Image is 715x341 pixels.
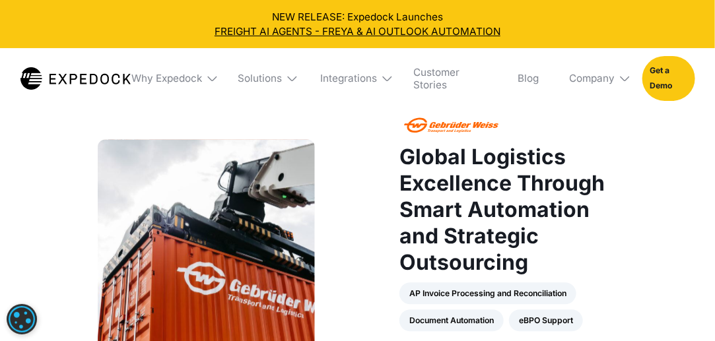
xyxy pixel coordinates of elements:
[121,48,217,109] div: Why Expedock
[10,24,705,38] a: FREIGHT AI AGENTS - FREYA & AI OUTLOOK AUTOMATION
[228,48,300,109] div: Solutions
[131,72,202,84] div: Why Expedock
[399,144,605,275] strong: Global Logistics Excellence Through Smart Automation and Strategic Outsourcing
[649,278,715,341] iframe: Chat Widget
[403,48,497,109] a: Customer Stories
[508,48,549,109] a: Blog
[569,72,615,84] div: Company
[238,72,282,84] div: Solutions
[310,48,394,109] div: Integrations
[320,72,377,84] div: Integrations
[642,56,695,100] a: Get a Demo
[559,48,632,109] div: Company
[10,10,705,38] div: NEW RELEASE: Expedock Launches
